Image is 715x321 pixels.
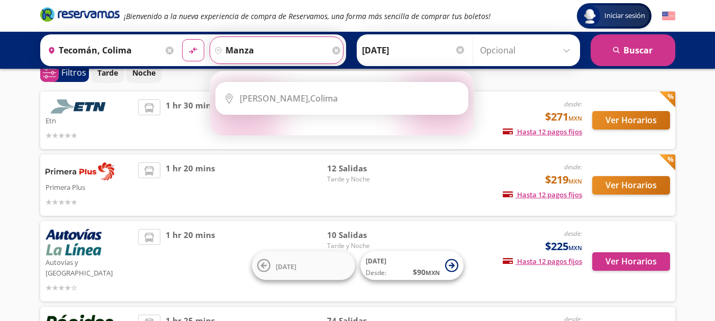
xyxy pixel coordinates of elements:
span: Iniciar sesión [600,11,649,21]
span: 10 Salidas [327,229,401,241]
span: Tarde y Noche [327,241,401,251]
p: Autovías y [GEOGRAPHIC_DATA] [46,255,133,278]
span: $219 [545,172,582,188]
button: Tarde [92,62,124,83]
small: MXN [568,114,582,122]
span: Hasta 12 pagos fijos [503,190,582,199]
em: desde: [564,162,582,171]
img: Autovías y La Línea [46,229,102,255]
img: Etn [46,99,114,114]
input: Buscar Destino [210,37,330,63]
p: Primera Plus [46,180,133,193]
p: Etn [46,114,133,126]
span: 1 hr 20 mins [166,162,215,208]
span: Desde: [366,268,386,278]
span: 1 hr 20 mins [166,229,215,294]
span: 1 hr 30 mins [166,99,215,141]
input: Opcional [480,37,575,63]
button: Buscar [591,34,675,66]
small: MXN [568,244,582,252]
b: [PERSON_NAME], [240,93,310,104]
img: Primera Plus [46,162,114,180]
i: Brand Logo [40,6,120,22]
span: $225 [545,239,582,254]
button: Noche [126,62,161,83]
span: $271 [545,109,582,125]
a: Brand Logo [40,6,120,25]
input: Buscar Origen [43,37,163,63]
span: Hasta 12 pagos fijos [503,127,582,136]
span: [DATE] [276,262,296,271]
button: [DATE] [252,251,355,280]
span: Hasta 12 pagos fijos [503,256,582,266]
span: 12 Salidas [327,162,401,175]
em: ¡Bienvenido a la nueva experiencia de compra de Reservamos, una forma más sencilla de comprar tus... [124,11,491,21]
p: Filtros [61,66,86,79]
button: 0Filtros [40,63,89,82]
button: Ver Horarios [592,111,670,130]
small: MXN [568,177,582,185]
div: Colima [240,93,338,104]
em: desde: [564,229,582,238]
button: [DATE]Desde:$90MXN [360,251,464,280]
p: Noche [132,67,156,78]
p: Tarde [97,67,118,78]
input: Elegir Fecha [362,37,466,63]
span: Tarde y Noche [327,175,401,184]
button: Ver Horarios [592,252,670,271]
span: $ 90 [413,267,440,278]
button: Ver Horarios [592,176,670,195]
small: MXN [426,269,440,277]
button: English [662,10,675,23]
em: desde: [564,99,582,108]
span: [DATE] [366,256,386,265]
